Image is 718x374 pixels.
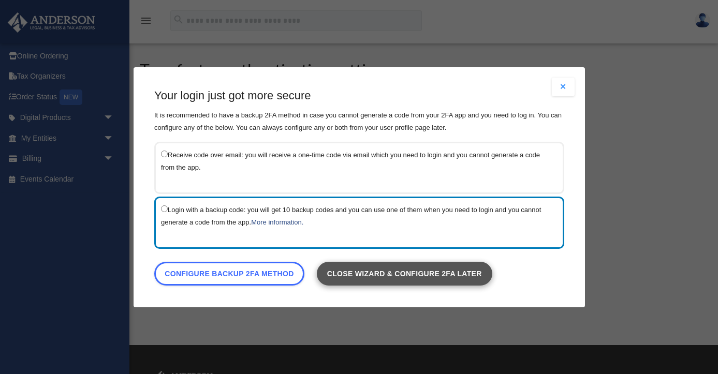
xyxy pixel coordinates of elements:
[154,88,564,104] h3: Your login just got more secure
[161,150,168,157] input: Receive code over email: you will receive a one-time code via email which you need to login and y...
[251,218,303,226] a: More information.
[316,261,492,285] a: Close wizard & configure 2FA later
[154,109,564,133] p: It is recommended to have a backup 2FA method in case you cannot generate a code from your 2FA ap...
[154,261,304,285] a: Configure backup 2FA method
[161,148,547,173] label: Receive code over email: you will receive a one-time code via email which you need to login and y...
[161,203,547,228] label: Login with a backup code: you will get 10 backup codes and you can use one of them when you need ...
[161,205,168,212] input: Login with a backup code: you will get 10 backup codes and you can use one of them when you need ...
[552,78,575,96] button: Close modal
